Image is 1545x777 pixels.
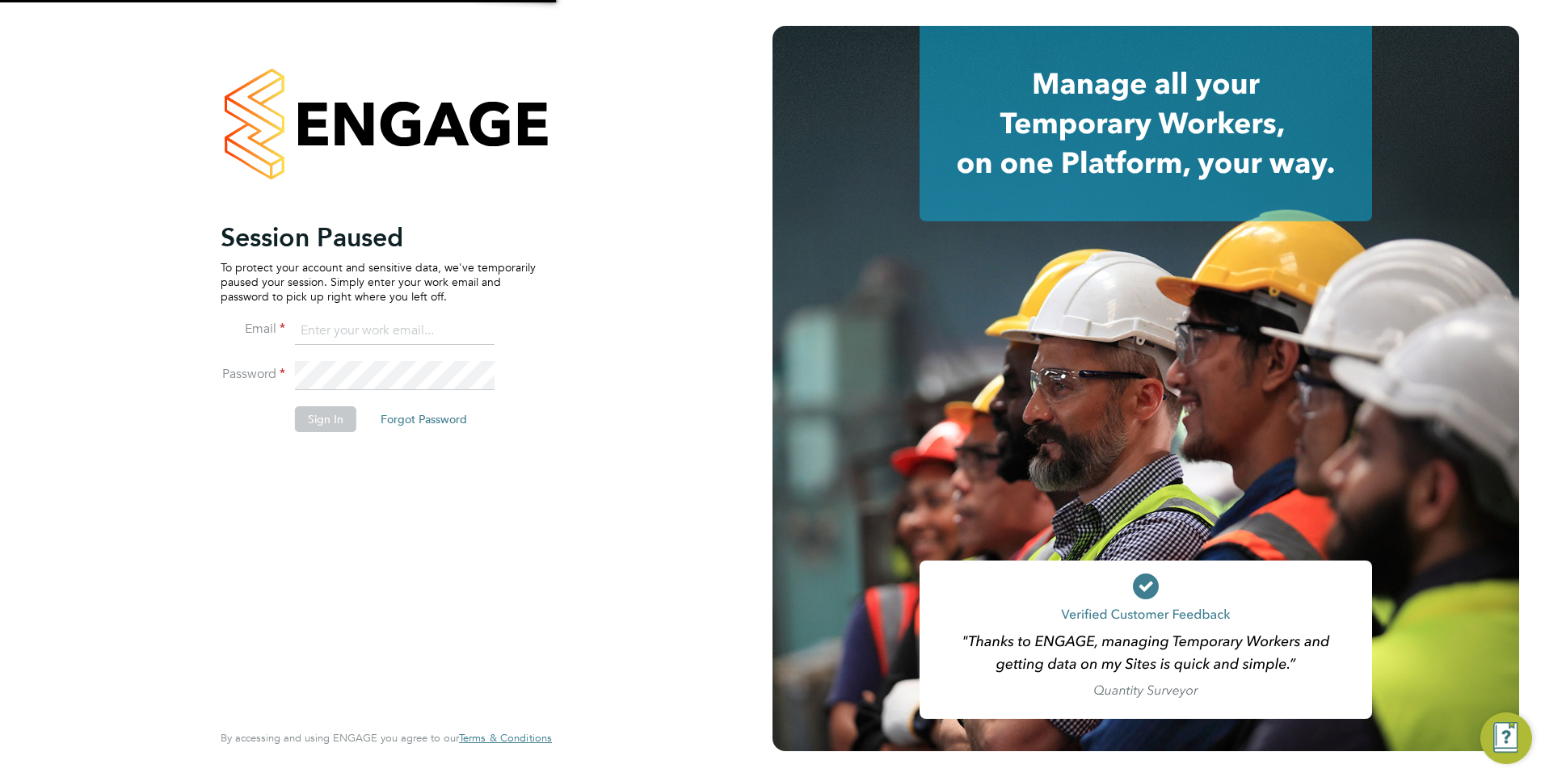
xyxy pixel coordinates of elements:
a: Terms & Conditions [459,732,552,745]
button: Engage Resource Center [1480,712,1532,764]
input: Enter your work email... [295,317,495,346]
h2: Session Paused [221,221,536,254]
span: By accessing and using ENGAGE you agree to our [221,731,552,745]
span: Terms & Conditions [459,731,552,745]
button: Forgot Password [368,406,480,432]
label: Password [221,366,285,383]
button: Sign In [295,406,356,432]
p: To protect your account and sensitive data, we've temporarily paused your session. Simply enter y... [221,260,536,304]
label: Email [221,321,285,338]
